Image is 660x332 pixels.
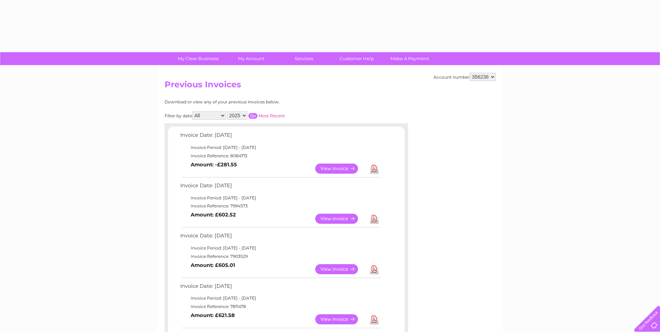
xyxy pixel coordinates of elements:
[169,52,227,65] a: My Clear Business
[178,181,382,194] td: Invoice Date: [DATE]
[370,214,379,224] a: Download
[165,100,347,104] div: Download or view any of your previous invoices below.
[191,161,237,168] b: Amount: -£281.55
[178,143,382,152] td: Invoice Period: [DATE] - [DATE]
[381,52,438,65] a: Make A Payment
[191,262,235,268] b: Amount: £605.01
[178,294,382,302] td: Invoice Period: [DATE] - [DATE]
[370,164,379,174] a: Download
[191,212,236,218] b: Amount: £602.52
[165,80,496,93] h2: Previous Invoices
[178,302,382,311] td: Invoice Reference: 7811478
[434,73,496,81] div: Account number
[315,264,366,274] a: View
[275,52,333,65] a: Services
[178,244,382,252] td: Invoice Period: [DATE] - [DATE]
[178,282,382,294] td: Invoice Date: [DATE]
[178,131,382,143] td: Invoice Date: [DATE]
[315,214,366,224] a: View
[328,52,385,65] a: Customer Help
[315,164,366,174] a: View
[370,314,379,324] a: Download
[315,314,366,324] a: View
[178,152,382,160] td: Invoice Reference: 8084713
[178,252,382,261] td: Invoice Reference: 7903529
[178,202,382,210] td: Invoice Reference: 7994573
[370,264,379,274] a: Download
[178,194,382,202] td: Invoice Period: [DATE] - [DATE]
[191,312,235,318] b: Amount: £621.58
[222,52,280,65] a: My Account
[165,111,347,120] div: Filter by date
[178,231,382,244] td: Invoice Date: [DATE]
[259,113,285,118] a: Most Recent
